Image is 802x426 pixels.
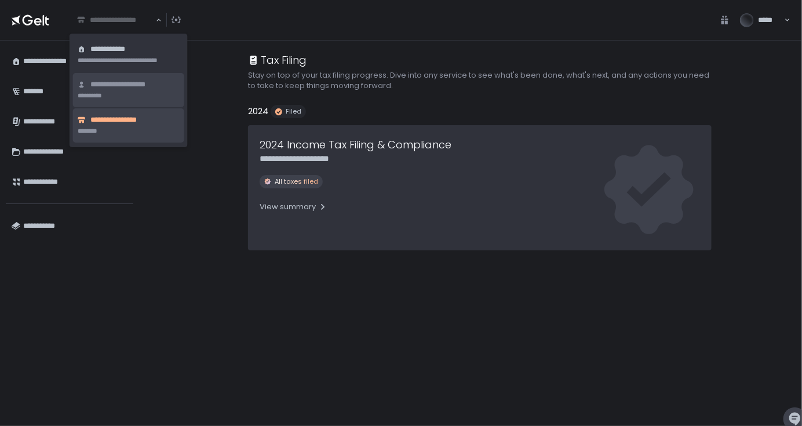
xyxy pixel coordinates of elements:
span: Filed [286,107,301,116]
h2: 2024 [248,105,268,118]
h1: 2024 Income Tax Filing & Compliance [260,137,451,152]
button: View summary [260,198,327,216]
div: View summary [260,202,327,212]
span: All taxes filed [275,177,318,186]
input: Search for option [77,14,155,26]
div: Tax Filing [248,52,307,68]
div: Search for option [70,8,162,32]
h2: Stay on top of your tax filing progress. Dive into any service to see what's been done, what's ne... [248,70,712,91]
